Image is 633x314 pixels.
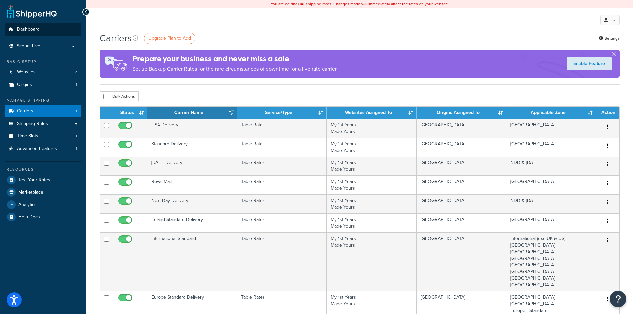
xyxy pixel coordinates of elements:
[596,107,619,119] th: Action
[327,138,416,157] td: My 1st Years Made Yours
[327,157,416,175] td: My 1st Years Made Yours
[327,194,416,213] td: My 1st Years Made Yours
[237,138,327,157] td: Table Rates
[237,107,327,119] th: Service/Type: activate to sort column ascending
[506,175,596,194] td: [GEOGRAPHIC_DATA]
[506,107,596,119] th: Applicable Zone: activate to sort column ascending
[7,5,57,18] a: ShipperHQ Home
[144,33,195,44] a: Upgrade Plan to Add
[327,107,416,119] th: Websites Assigned To: activate to sort column ascending
[100,32,132,45] h1: Carriers
[610,291,626,307] button: Open Resource Center
[5,79,81,91] a: Origins 1
[237,157,327,175] td: Table Rates
[5,118,81,130] a: Shipping Rules
[417,119,506,138] td: [GEOGRAPHIC_DATA]
[417,138,506,157] td: [GEOGRAPHIC_DATA]
[506,213,596,232] td: [GEOGRAPHIC_DATA]
[17,133,38,139] span: Time Slots
[567,57,612,70] a: Enable Feature
[18,190,43,195] span: Marketplace
[147,138,237,157] td: Standard Delivery
[17,69,36,75] span: Websites
[5,143,81,155] li: Advanced Features
[76,146,77,152] span: 1
[5,105,81,117] a: Carriers 8
[5,143,81,155] a: Advanced Features 1
[76,133,77,139] span: 1
[5,130,81,142] li: Time Slots
[147,194,237,213] td: Next Day Delivery
[5,98,81,103] div: Manage Shipping
[5,199,81,211] a: Analytics
[5,23,81,36] a: Dashboard
[327,213,416,232] td: My 1st Years Made Yours
[132,53,338,64] h4: Prepare your business and never miss a sale
[599,34,620,43] a: Settings
[506,194,596,213] td: NDD & [DATE]
[113,107,147,119] th: Status: activate to sort column ascending
[237,213,327,232] td: Table Rates
[18,214,40,220] span: Help Docs
[132,64,338,74] p: Set up Backup Carrier Rates for the rare circumstances of downtime for a live rate carrier.
[5,59,81,65] div: Basic Setup
[417,213,506,232] td: [GEOGRAPHIC_DATA]
[417,107,506,119] th: Origins Assigned To: activate to sort column ascending
[147,232,237,291] td: International Standard
[237,194,327,213] td: Table Rates
[5,174,81,186] a: Test Your Rates
[17,82,32,88] span: Origins
[75,69,77,75] span: 2
[506,157,596,175] td: NDD & [DATE]
[327,232,416,291] td: My 1st Years Made Yours
[5,211,81,223] a: Help Docs
[506,119,596,138] td: [GEOGRAPHIC_DATA]
[237,232,327,291] td: Table Rates
[147,157,237,175] td: [DATE] Delivery
[417,175,506,194] td: [GEOGRAPHIC_DATA]
[506,232,596,291] td: International (exc UK & US) [GEOGRAPHIC_DATA] [GEOGRAPHIC_DATA] [GEOGRAPHIC_DATA] [GEOGRAPHIC_DAT...
[237,119,327,138] td: Table Rates
[5,186,81,198] a: Marketplace
[417,157,506,175] td: [GEOGRAPHIC_DATA]
[75,108,77,114] span: 8
[147,119,237,138] td: USA Delivery
[5,66,81,78] a: Websites 2
[147,213,237,232] td: Ireland Standard Delivery
[5,66,81,78] li: Websites
[17,121,48,127] span: Shipping Rules
[237,175,327,194] td: Table Rates
[18,202,37,208] span: Analytics
[147,175,237,194] td: Royal Mail
[327,119,416,138] td: My 1st Years Made Yours
[298,1,306,7] b: LIVE
[417,194,506,213] td: [GEOGRAPHIC_DATA]
[100,91,139,101] button: Bulk Actions
[147,107,237,119] th: Carrier Name: activate to sort column ascending
[18,177,50,183] span: Test Your Rates
[327,175,416,194] td: My 1st Years Made Yours
[148,35,191,42] span: Upgrade Plan to Add
[76,82,77,88] span: 1
[17,108,33,114] span: Carriers
[17,43,40,49] span: Scope: Live
[5,130,81,142] a: Time Slots 1
[17,27,40,32] span: Dashboard
[5,167,81,172] div: Resources
[506,138,596,157] td: [GEOGRAPHIC_DATA]
[100,50,132,78] img: ad-rules-rateshop-fe6ec290ccb7230408bd80ed9643f0289d75e0ffd9eb532fc0e269fcd187b520.png
[5,79,81,91] li: Origins
[17,146,57,152] span: Advanced Features
[417,232,506,291] td: [GEOGRAPHIC_DATA]
[5,105,81,117] li: Carriers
